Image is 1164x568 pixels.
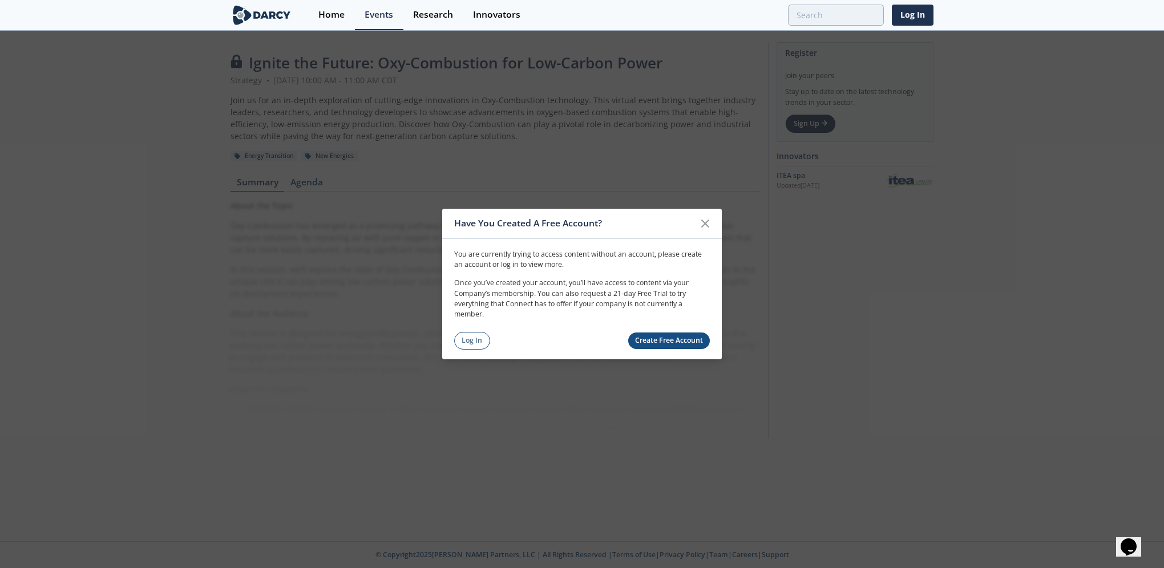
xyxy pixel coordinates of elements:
[454,332,490,350] a: Log In
[318,10,345,19] div: Home
[473,10,520,19] div: Innovators
[628,332,710,349] a: Create Free Account
[892,5,933,26] a: Log In
[1116,522,1153,557] iframe: chat widget
[454,213,694,234] div: Have You Created A Free Account?
[231,5,293,25] img: logo-wide.svg
[454,278,710,320] p: Once you’ve created your account, you’ll have access to content via your Company’s membership. Yo...
[365,10,393,19] div: Events
[454,249,710,270] p: You are currently trying to access content without an account, please create an account or log in...
[413,10,453,19] div: Research
[788,5,884,26] input: Advanced Search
